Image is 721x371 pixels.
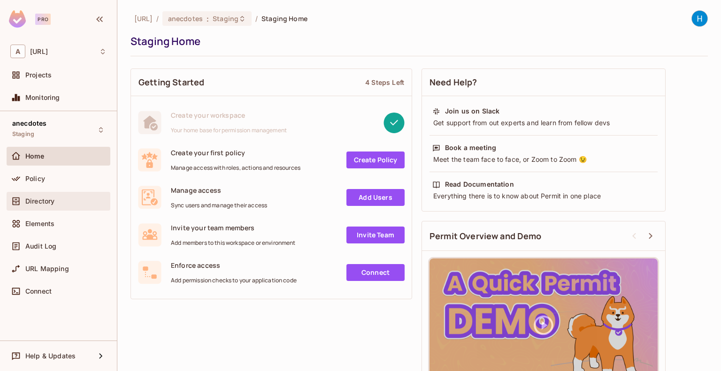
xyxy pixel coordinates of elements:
[171,239,296,247] span: Add members to this workspace or environment
[9,10,26,28] img: SReyMgAAAABJRU5ErkJggg==
[430,76,477,88] span: Need Help?
[445,143,496,152] div: Book a meeting
[134,14,153,23] span: the active workspace
[171,277,297,284] span: Add permission checks to your application code
[430,230,542,242] span: Permit Overview and Demo
[25,352,76,360] span: Help & Updates
[25,152,45,160] span: Home
[171,164,300,172] span: Manage access with roles, actions and resources
[171,223,296,232] span: Invite your team members
[25,242,56,250] span: Audit Log
[171,111,287,120] span: Create your workspace
[445,180,514,189] div: Read Documentation
[156,14,159,23] li: /
[171,127,287,134] span: Your home base for permission management
[206,15,209,23] span: :
[365,78,404,87] div: 4 Steps Left
[346,151,405,168] a: Create Policy
[10,45,25,58] span: A
[138,76,204,88] span: Getting Started
[25,288,52,295] span: Connect
[12,130,34,138] span: Staging
[171,261,297,270] span: Enforce access
[432,155,655,164] div: Meet the team face to face, or Zoom to Zoom 😉
[255,14,258,23] li: /
[25,71,52,79] span: Projects
[171,202,267,209] span: Sync users and manage their access
[346,189,405,206] a: Add Users
[171,148,300,157] span: Create your first policy
[25,94,60,101] span: Monitoring
[171,186,267,195] span: Manage access
[445,106,499,116] div: Join us on Slack
[30,48,48,55] span: Workspace: anecdotes.ai
[12,120,46,127] span: anecdotes
[692,11,707,26] img: Helena Trubnikov
[346,264,405,281] a: Connect
[432,118,655,128] div: Get support from out experts and learn from fellow devs
[213,14,238,23] span: Staging
[346,227,405,243] a: Invite Team
[168,14,203,23] span: anecdotes
[261,14,307,23] span: Staging Home
[35,14,51,25] div: Pro
[25,265,69,273] span: URL Mapping
[25,197,54,205] span: Directory
[25,220,54,227] span: Elements
[25,175,45,182] span: Policy
[130,34,703,48] div: Staging Home
[432,191,655,201] div: Everything there is to know about Permit in one place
